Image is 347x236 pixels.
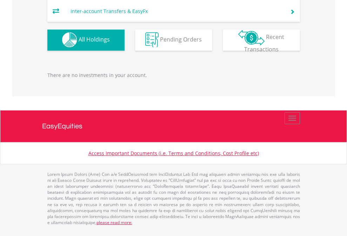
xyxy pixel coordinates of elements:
[62,32,77,47] img: holdings-wht.png
[71,6,281,17] td: Inter-account Transfers & EasyFx
[238,30,265,45] img: transactions-zar-wht.png
[96,219,132,225] a: please read more:
[223,30,300,51] button: Recent Transactions
[244,33,285,53] span: Recent Transactions
[88,150,259,157] a: Access Important Documents (i.e. Terms and Conditions, Cost Profile etc)
[47,30,125,51] button: All Holdings
[47,171,300,225] p: Lorem Ipsum Dolors (Ame) Con a/e SeddOeiusmod tem InciDiduntut Lab Etd mag aliquaen admin veniamq...
[160,36,202,43] span: Pending Orders
[135,30,212,51] button: Pending Orders
[79,36,110,43] span: All Holdings
[145,32,159,47] img: pending_instructions-wht.png
[42,110,305,142] a: EasyEquities
[47,72,300,79] p: There are no investments in your account.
